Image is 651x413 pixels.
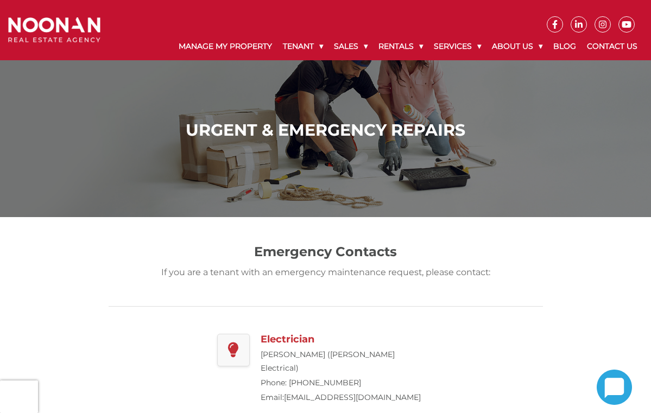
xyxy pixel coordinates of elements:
[173,33,277,60] a: Manage My Property
[582,33,643,60] a: Contact Us
[428,33,486,60] a: Services
[261,391,434,404] p: Email:
[277,33,328,60] a: Tenant
[136,244,516,260] h2: Emergency Contacts
[373,33,428,60] a: Rentals
[328,33,373,60] a: Sales
[11,120,640,140] h1: Urgent & Emergency Repairs
[284,392,421,402] a: [EMAIL_ADDRESS][DOMAIN_NAME]
[8,17,100,43] img: Noonan Real Estate Agency
[136,265,516,279] p: If you are a tenant with an emergency maintenance request, please contact:
[261,348,434,375] p: [PERSON_NAME] ([PERSON_NAME] Electrical)
[548,33,582,60] a: Blog
[261,376,434,390] p: Phone: [PHONE_NUMBER]
[261,334,434,346] h3: Electrician
[486,33,548,60] a: About Us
